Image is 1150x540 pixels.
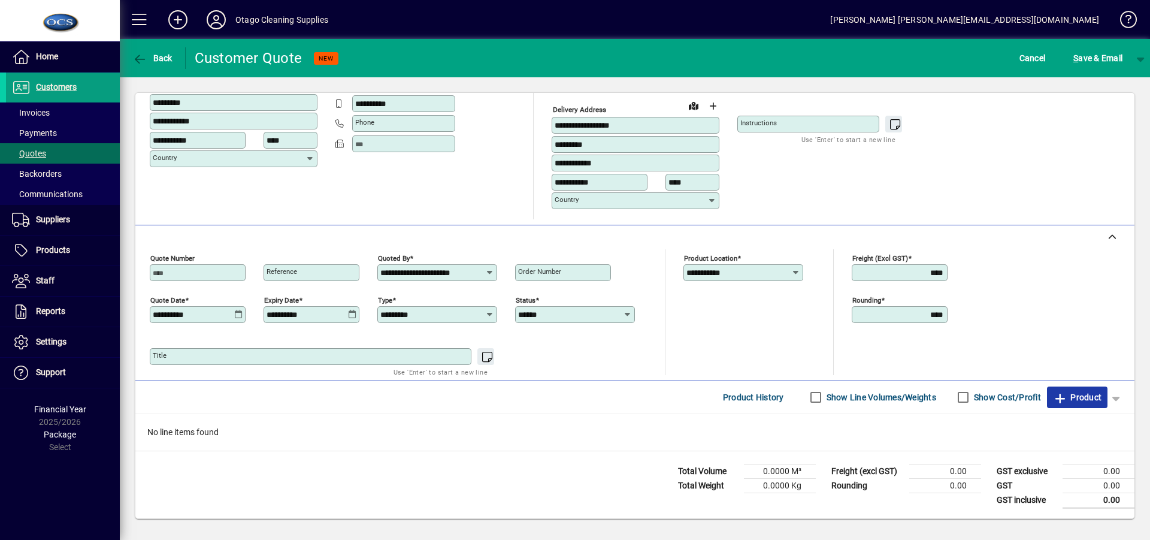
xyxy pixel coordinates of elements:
mat-label: Country [555,195,579,204]
mat-label: Type [378,295,392,304]
td: Total Weight [672,478,744,493]
span: Quotes [12,149,46,158]
a: Home [6,42,120,72]
span: Support [36,367,66,377]
mat-label: Product location [684,254,737,262]
a: View on map [684,96,703,115]
span: Back [132,53,172,63]
mat-label: Expiry date [264,295,299,304]
a: Products [6,236,120,266]
div: No line items found [135,414,1134,451]
span: Home [36,52,58,61]
mat-label: Quote date [150,295,185,304]
span: Product [1053,388,1101,407]
a: Backorders [6,164,120,184]
mat-label: Reference [267,267,297,276]
a: Reports [6,297,120,327]
td: Rounding [825,478,909,493]
label: Show Cost/Profit [972,391,1041,403]
span: Package [44,430,76,439]
button: Product History [718,387,789,408]
app-page-header-button: Back [120,47,186,69]
mat-label: Country [153,153,177,162]
mat-label: Instructions [740,119,777,127]
mat-label: Quoted by [378,254,410,262]
td: 0.0000 Kg [744,478,816,493]
td: GST exclusive [991,464,1063,478]
a: Staff [6,266,120,296]
mat-label: Rounding [852,295,881,304]
mat-label: Order number [518,267,561,276]
span: Financial Year [34,405,86,414]
button: Save & Email [1067,47,1128,69]
div: Customer Quote [195,49,302,68]
mat-hint: Use 'Enter' to start a new line [801,132,895,146]
span: Reports [36,306,65,316]
span: Customers [36,82,77,92]
mat-label: Quote number [150,254,195,262]
button: Choose address [703,96,722,116]
span: Invoices [12,108,50,117]
mat-label: Phone [355,118,374,126]
span: Staff [36,276,55,285]
a: Settings [6,327,120,357]
td: 0.0000 M³ [744,464,816,478]
mat-hint: Use 'Enter' to start a new line [394,365,488,379]
td: 0.00 [909,478,981,493]
td: GST inclusive [991,493,1063,508]
td: Freight (excl GST) [825,464,909,478]
a: Suppliers [6,205,120,235]
a: Support [6,358,120,388]
td: 0.00 [909,464,981,478]
mat-label: Title [153,351,167,360]
span: Product History [723,388,784,407]
td: Total Volume [672,464,744,478]
span: Communications [12,189,83,199]
a: Knowledge Base [1111,2,1135,41]
a: Communications [6,184,120,204]
td: 0.00 [1063,478,1134,493]
button: Add [159,9,197,31]
span: Settings [36,337,66,346]
div: Otago Cleaning Supplies [235,10,328,29]
span: Products [36,245,70,255]
button: Cancel [1016,47,1049,69]
span: S [1073,53,1078,63]
label: Show Line Volumes/Weights [824,391,936,403]
button: Profile [197,9,235,31]
span: Payments [12,128,57,138]
span: Backorders [12,169,62,179]
mat-label: Status [516,295,535,304]
td: GST [991,478,1063,493]
a: Invoices [6,102,120,123]
td: 0.00 [1063,464,1134,478]
button: Product [1047,387,1107,408]
td: 0.00 [1063,493,1134,508]
span: Suppliers [36,215,70,224]
mat-label: Freight (excl GST) [852,254,908,262]
span: ave & Email [1073,49,1122,68]
button: Back [129,47,175,69]
span: NEW [319,55,334,62]
a: Quotes [6,143,120,164]
a: Payments [6,123,120,143]
div: [PERSON_NAME] [PERSON_NAME][EMAIL_ADDRESS][DOMAIN_NAME] [830,10,1099,29]
span: Cancel [1019,49,1046,68]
